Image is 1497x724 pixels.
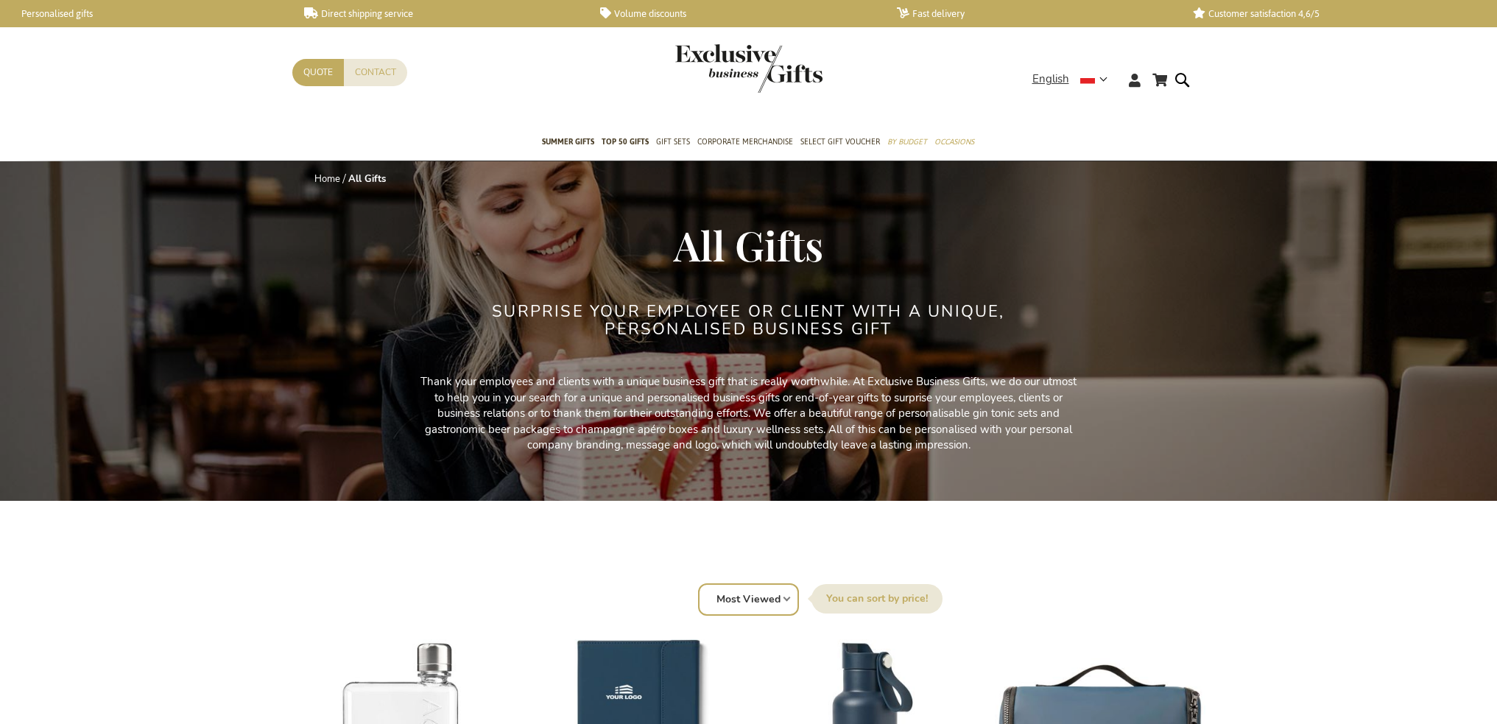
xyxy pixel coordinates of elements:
[1032,71,1069,88] span: English
[811,584,943,614] label: Sort By
[1193,7,1466,20] a: Customer satisfaction 4,6/5
[934,134,974,150] span: Occasions
[304,7,577,20] a: Direct shipping service
[675,44,749,93] a: store logo
[602,134,649,150] span: TOP 50 Gifts
[418,374,1080,453] p: Thank your employees and clients with a unique business gift that is really worthwhile. At Exclus...
[674,217,823,272] span: All Gifts
[7,7,281,20] a: Personalised gifts
[1032,71,1117,88] div: English
[887,134,927,150] span: By Budget
[314,172,340,186] a: Home
[344,59,407,86] a: Contact
[348,172,386,186] strong: All Gifts
[600,7,873,20] a: Volume discounts
[292,59,344,86] a: Quote
[542,134,594,150] span: Summer Gifts
[800,134,880,150] span: Select Gift Voucher
[675,44,823,93] img: Exclusive Business gifts logo
[656,134,690,150] span: Gift Sets
[697,134,793,150] span: Corporate Merchandise
[473,303,1025,338] h2: SURPRISE YOUR EMPLOYEE OR CLIENT WITH A UNIQUE, PERSONALISED BUSINESS GIFT
[897,7,1170,20] a: Fast delivery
